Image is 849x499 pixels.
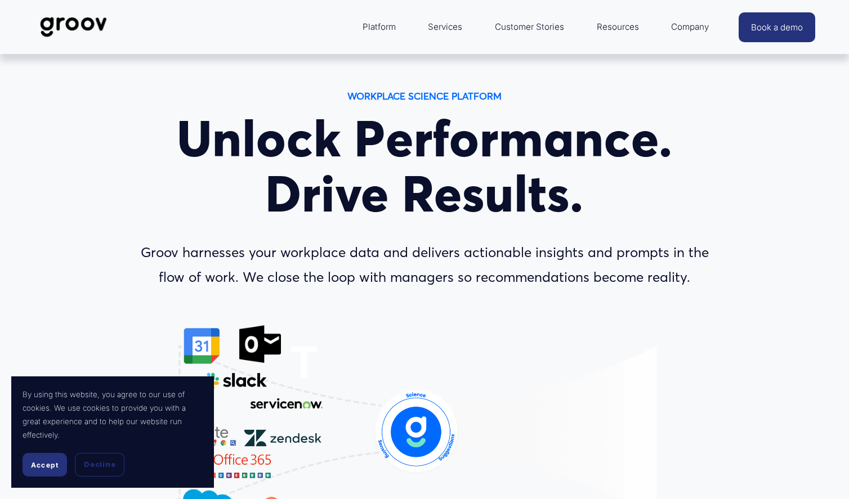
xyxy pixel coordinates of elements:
[422,14,468,40] a: Services
[75,453,124,476] button: Decline
[34,8,113,46] img: Groov | Workplace Science Platform | Unlock Performance | Drive Results
[84,460,115,470] span: Decline
[11,376,214,488] section: Cookie banner
[591,14,645,40] a: folder dropdown
[671,19,709,34] span: Company
[23,453,67,476] button: Accept
[23,388,203,442] p: By using this website, you agree to our use of cookies. We use cookies to provide you with a grea...
[489,14,570,40] a: Customer Stories
[363,19,396,34] span: Platform
[132,111,717,221] h1: Unlock Performance. Drive Results.
[132,240,717,289] p: Groov harnesses your workplace data and delivers actionable insights and prompts in the flow of w...
[597,19,639,34] span: Resources
[31,461,59,469] span: Accept
[347,90,502,102] strong: WORKPLACE SCIENCE PLATFORM
[665,14,714,40] a: folder dropdown
[357,14,401,40] a: folder dropdown
[739,12,815,42] a: Book a demo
